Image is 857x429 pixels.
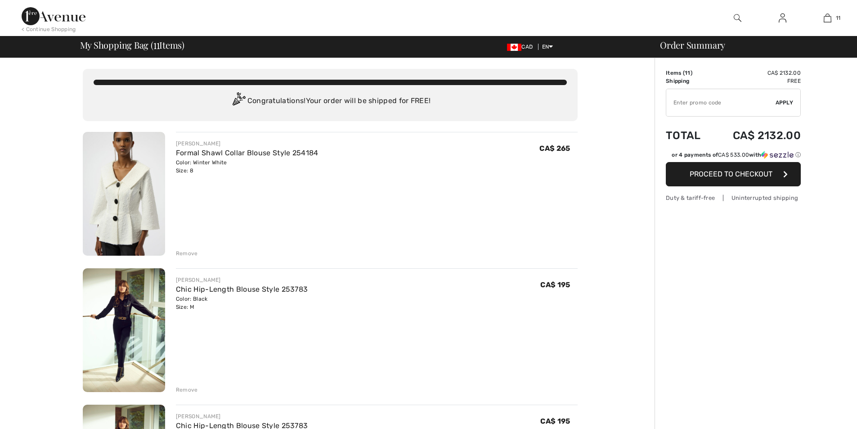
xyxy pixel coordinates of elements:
span: CA$ 533.00 [718,152,749,158]
td: Free [712,77,801,85]
td: CA$ 2132.00 [712,69,801,77]
a: Sign In [772,13,794,24]
div: Order Summary [649,41,852,50]
img: Canadian Dollar [507,44,521,51]
div: or 4 payments of with [672,151,801,159]
td: Shipping [666,77,712,85]
span: 11 [836,14,841,22]
div: < Continue Shopping [22,25,76,33]
div: Color: Black Size: M [176,295,308,311]
div: or 4 payments ofCA$ 533.00withSezzle Click to learn more about Sezzle [666,151,801,162]
div: Color: Winter White Size: 8 [176,158,319,175]
img: My Bag [824,13,831,23]
span: CAD [507,44,536,50]
img: 1ère Avenue [22,7,85,25]
input: Promo code [666,89,776,116]
img: Sezzle [761,151,794,159]
img: My Info [779,13,786,23]
div: Duty & tariff-free | Uninterrupted shipping [666,194,801,202]
img: Congratulation2.svg [229,92,247,110]
span: CA$ 195 [540,417,570,425]
div: Remove [176,386,198,394]
div: [PERSON_NAME] [176,276,308,284]
div: Congratulations! Your order will be shipped for FREE! [94,92,567,110]
td: Total [666,120,712,151]
div: Remove [176,249,198,257]
img: search the website [734,13,741,23]
div: [PERSON_NAME] [176,140,319,148]
a: Chic Hip-Length Blouse Style 253783 [176,285,308,294]
span: CA$ 195 [540,280,570,289]
img: Formal Shawl Collar Blouse Style 254184 [83,132,165,256]
span: 11 [153,38,160,50]
img: Chic Hip-Length Blouse Style 253783 [83,268,165,392]
span: Apply [776,99,794,107]
span: 11 [685,70,691,76]
a: Formal Shawl Collar Blouse Style 254184 [176,149,319,157]
td: CA$ 2132.00 [712,120,801,151]
span: My Shopping Bag ( Items) [80,41,185,50]
span: Proceed to Checkout [690,170,772,178]
span: CA$ 265 [539,144,570,153]
button: Proceed to Checkout [666,162,801,186]
span: EN [542,44,553,50]
td: Items ( ) [666,69,712,77]
div: [PERSON_NAME] [176,412,308,420]
a: 11 [805,13,849,23]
